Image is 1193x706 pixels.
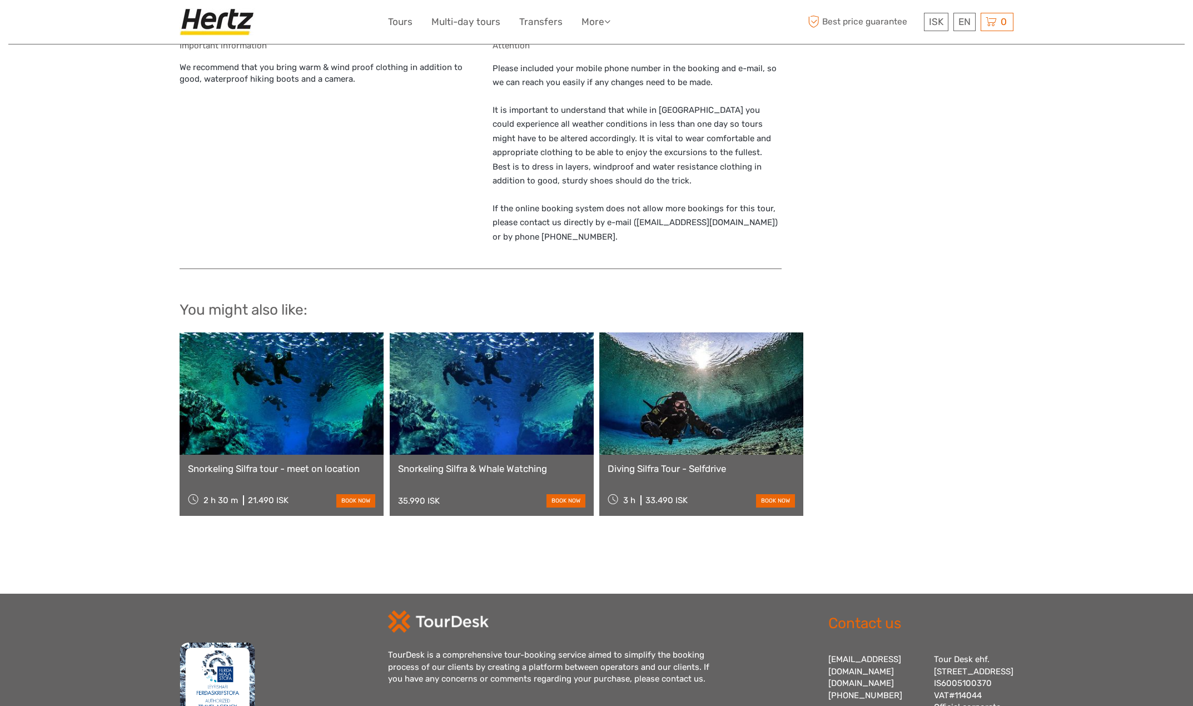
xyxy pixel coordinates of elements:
div: EN [953,13,976,31]
div: TourDesk is a comprehensive tour-booking service aimed to simplify the booking process of our cli... [388,649,722,685]
a: book now [336,494,375,507]
span: Best price guarantee [805,13,921,31]
img: td-logo-white.png [388,610,489,633]
span: ISK [929,16,943,27]
a: More [581,14,610,30]
p: It is important to understand that while in [GEOGRAPHIC_DATA] you could experience all weather co... [493,103,782,188]
span: 3 h [623,495,635,505]
h5: Attention [493,41,782,51]
a: Snorkeling Silfra & Whale Watching [398,463,585,474]
h2: Contact us [828,615,1013,633]
a: Snorkeling Silfra tour - meet on location [188,463,375,474]
h2: You might also like: [180,301,1013,319]
p: If the online booking system does not allow more bookings for this tour, please contact us direct... [493,202,782,245]
a: book now [756,494,795,507]
span: 0 [999,16,1008,27]
div: 21.490 ISK [248,495,289,505]
div: We recommend that you bring warm & wind proof clothing in addition to good, waterproof hiking boo... [180,41,469,258]
a: [DOMAIN_NAME] [828,678,894,688]
a: book now [546,494,585,507]
p: Please included your mobile phone number in the booking and e-mail, so we can reach you easily if... [493,62,782,90]
div: 35.990 ISK [398,496,440,506]
a: Diving Silfra Tour - Selfdrive [608,463,795,474]
div: 33.490 ISK [645,495,688,505]
a: Tours [388,14,412,30]
a: Transfers [519,14,563,30]
a: Multi-day tours [431,14,500,30]
span: 2 h 30 m [203,495,238,505]
h5: Important information [180,41,469,51]
img: Hertz [180,8,259,36]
